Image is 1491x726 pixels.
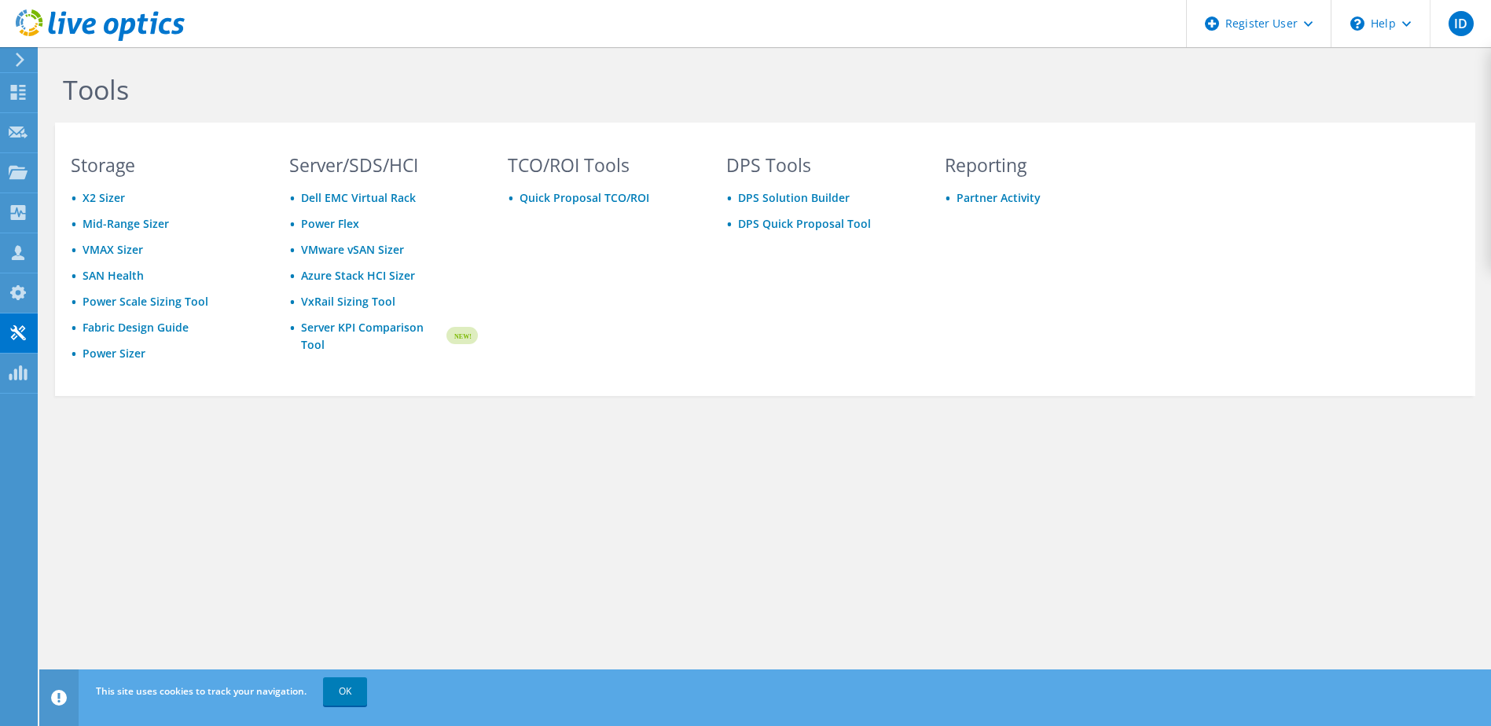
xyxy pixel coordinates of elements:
a: OK [323,677,367,706]
a: Power Sizer [83,346,145,361]
a: VxRail Sizing Tool [301,294,395,309]
a: Quick Proposal TCO/ROI [520,190,649,205]
a: Power Scale Sizing Tool [83,294,208,309]
a: VMware vSAN Sizer [301,242,404,257]
a: Dell EMC Virtual Rack [301,190,416,205]
a: X2 Sizer [83,190,125,205]
a: DPS Solution Builder [738,190,850,205]
span: This site uses cookies to track your navigation. [96,684,307,698]
a: Fabric Design Guide [83,320,189,335]
h3: DPS Tools [726,156,915,174]
a: Server KPI Comparison Tool [301,319,444,354]
svg: \n [1350,16,1364,31]
a: DPS Quick Proposal Tool [738,216,871,231]
a: Azure Stack HCI Sizer [301,268,415,283]
a: SAN Health [83,268,144,283]
h3: Reporting [945,156,1133,174]
a: Partner Activity [957,190,1041,205]
a: Mid-Range Sizer [83,216,169,231]
a: Power Flex [301,216,359,231]
h3: Storage [71,156,259,174]
span: ID [1449,11,1474,36]
img: new-badge.svg [444,317,478,354]
h1: Tools [63,73,1124,106]
h3: Server/SDS/HCI [289,156,478,174]
h3: TCO/ROI Tools [508,156,696,174]
a: VMAX Sizer [83,242,143,257]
